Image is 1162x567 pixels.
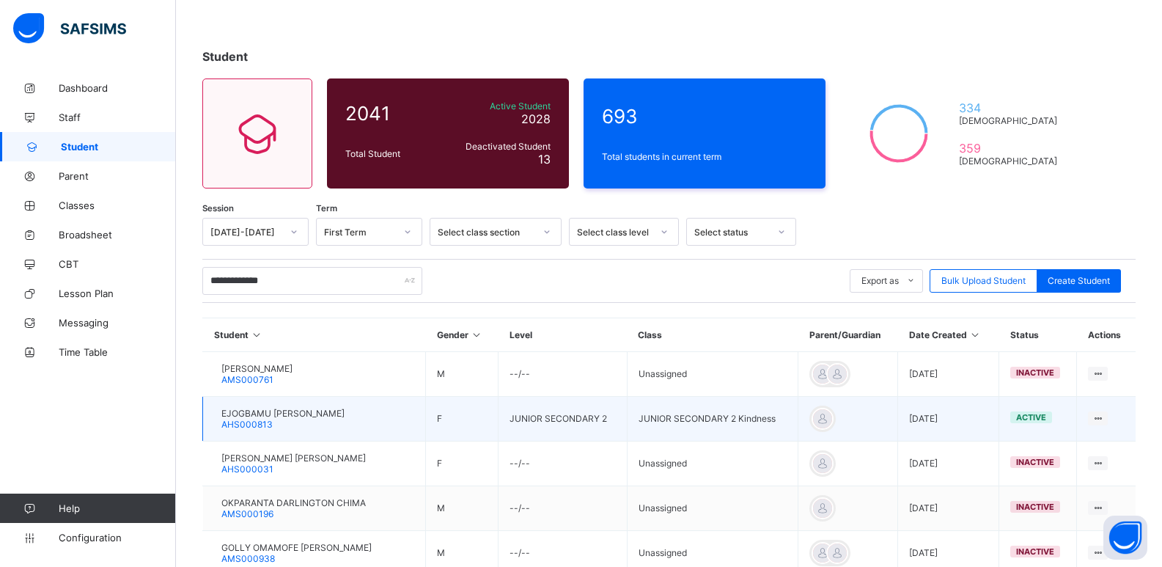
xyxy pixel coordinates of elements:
[59,502,175,514] span: Help
[426,486,499,530] td: M
[59,82,176,94] span: Dashboard
[438,226,534,237] div: Select class section
[861,275,899,286] span: Export as
[499,318,628,352] th: Level
[1103,516,1147,560] button: Open asap
[694,226,769,237] div: Select status
[999,318,1077,352] th: Status
[602,105,807,128] span: 693
[521,111,551,126] span: 2028
[538,152,551,167] span: 13
[426,351,499,396] td: M
[577,226,652,237] div: Select class level
[342,145,443,163] div: Total Student
[221,419,273,430] span: AHS000813
[221,408,345,419] span: EJOGBAMU [PERSON_NAME]
[59,317,176,329] span: Messaging
[221,542,372,553] span: GOLLY OMAMOFE [PERSON_NAME]
[898,396,999,441] td: [DATE]
[251,329,263,340] i: Sort in Ascending Order
[59,111,176,123] span: Staff
[471,329,483,340] i: Sort in Ascending Order
[324,226,395,237] div: First Term
[59,200,176,211] span: Classes
[426,318,499,352] th: Gender
[446,141,551,152] span: Deactivated Student
[1016,457,1054,467] span: inactive
[59,229,176,241] span: Broadsheet
[1016,367,1054,378] span: inactive
[602,151,807,162] span: Total students in current term
[203,318,426,352] th: Student
[959,141,1064,156] span: 359
[1077,318,1136,352] th: Actions
[898,486,999,530] td: [DATE]
[210,226,282,237] div: [DATE]-[DATE]
[446,100,551,111] span: Active Student
[627,396,798,441] td: JUNIOR SECONDARY 2 Kindness
[1016,546,1054,557] span: inactive
[1016,412,1046,422] span: active
[499,351,628,396] td: --/--
[941,275,1026,286] span: Bulk Upload Student
[898,351,999,396] td: [DATE]
[627,486,798,530] td: Unassigned
[1016,502,1054,512] span: inactive
[316,203,337,213] span: Term
[898,441,999,486] td: [DATE]
[221,464,273,475] span: AHS000031
[499,441,628,486] td: --/--
[221,508,273,519] span: AMS000196
[13,13,126,44] img: safsims
[202,49,248,64] span: Student
[898,318,999,352] th: Date Created
[221,453,366,464] span: [PERSON_NAME] [PERSON_NAME]
[59,288,176,299] span: Lesson Plan
[798,318,898,352] th: Parent/Guardian
[59,258,176,270] span: CBT
[221,374,273,385] span: AMS000761
[1048,275,1110,286] span: Create Student
[969,329,982,340] i: Sort in Ascending Order
[627,441,798,486] td: Unassigned
[627,318,798,352] th: Class
[426,396,499,441] td: F
[499,486,628,530] td: --/--
[627,351,798,396] td: Unassigned
[959,100,1064,115] span: 334
[221,497,366,508] span: OKPARANTA DARLINGTON CHIMA
[345,102,439,125] span: 2041
[202,203,234,213] span: Session
[59,532,175,544] span: Configuration
[959,156,1064,167] span: [DEMOGRAPHIC_DATA]
[959,115,1064,126] span: [DEMOGRAPHIC_DATA]
[499,396,628,441] td: JUNIOR SECONDARY 2
[59,346,176,358] span: Time Table
[59,170,176,182] span: Parent
[426,441,499,486] td: F
[61,141,176,153] span: Student
[221,363,293,374] span: [PERSON_NAME]
[221,553,275,564] span: AMS000938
